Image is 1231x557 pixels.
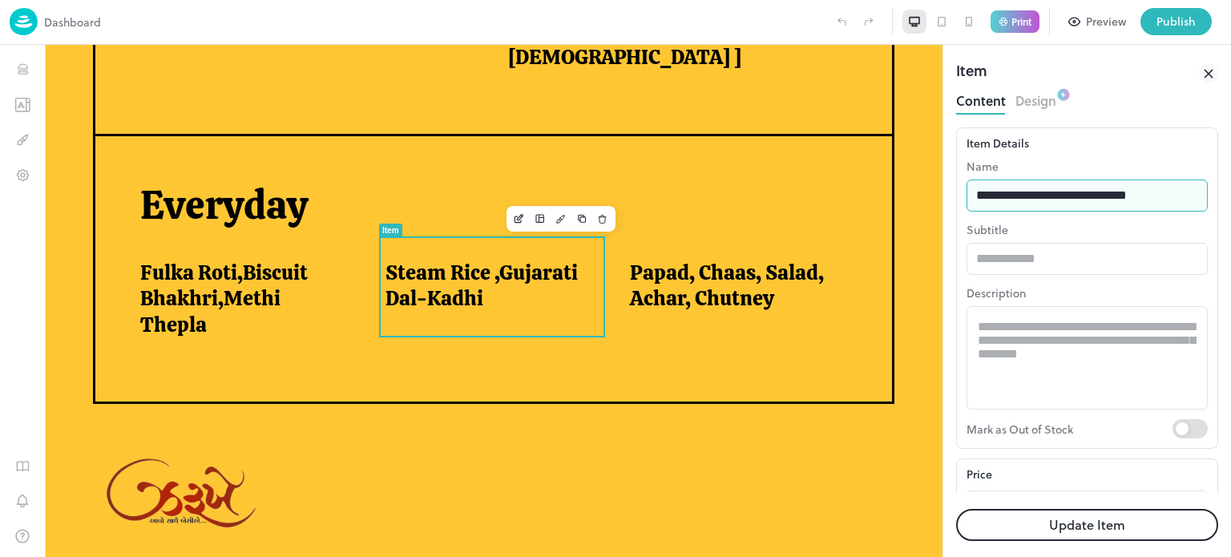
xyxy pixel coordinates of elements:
[506,163,527,184] button: Design
[956,509,1218,541] button: Update Item
[1156,13,1196,30] div: Publish
[48,398,229,503] img: 17176603790935aougypbbjw.PNG%3Ft%3D1717660372586
[967,419,1172,438] p: Mark as Out of Stock
[464,163,485,184] button: Edit
[828,8,855,35] label: Undo (Ctrl + Z)
[855,8,882,35] label: Redo (Ctrl + Y)
[95,215,301,293] span: Fulka Roti,Biscuit Bhakhri,Methi Thepla
[10,8,38,35] img: logo-86c26b7e.jpg
[1011,17,1031,26] p: Print
[1140,8,1212,35] button: Publish
[967,466,992,482] p: Price
[337,181,354,190] div: Item
[1059,8,1136,35] button: Preview
[967,158,1208,175] p: Name
[1086,13,1126,30] div: Preview
[967,135,1208,151] div: Item Details
[1015,88,1056,110] button: Design
[485,163,506,184] button: Layout
[341,215,547,267] span: Steam Rice ,Gujarati Dal-Kadhi
[547,163,568,184] button: Delete
[956,59,987,88] div: Item
[95,136,811,185] p: Everyday
[967,221,1208,238] p: Subtitle
[585,215,791,267] span: Papad, Chaas, Salad, Achar, Chutney
[967,285,1208,301] p: Description
[527,163,547,184] button: Duplicate
[956,88,1006,110] button: Content
[44,14,101,30] p: Dashboard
